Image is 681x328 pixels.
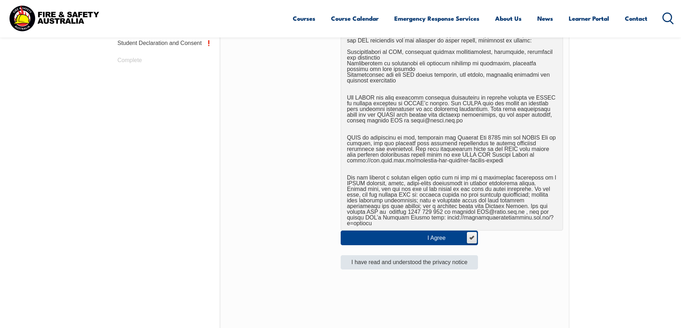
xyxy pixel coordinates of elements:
[112,35,216,52] a: Student Declaration and Consent
[293,9,315,28] a: Courses
[341,255,478,269] button: I have read and understood the privacy notice
[428,235,460,241] div: I Agree
[537,9,553,28] a: News
[394,9,479,28] a: Emergency Response Services
[331,9,379,28] a: Course Calendar
[495,9,522,28] a: About Us
[569,9,609,28] a: Learner Portal
[625,9,647,28] a: Contact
